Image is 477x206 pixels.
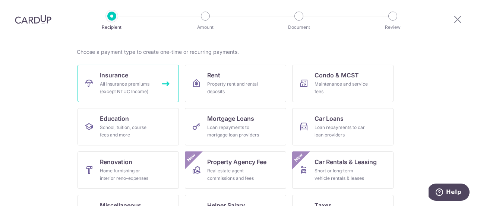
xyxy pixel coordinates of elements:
[365,24,420,31] p: Review
[100,157,132,166] span: Renovation
[78,151,179,189] a: RenovationHome furnishing or interior reno-expenses
[77,48,400,56] div: Choose a payment type to create one-time or recurring payments.
[315,124,368,139] div: Loan repayments to car loan providers
[292,151,394,189] a: Car Rentals & LeasingShort or long‑term vehicle rentals & leasesNew
[207,71,220,80] span: Rent
[78,65,179,102] a: InsuranceAll insurance premiums (except NTUC Income)
[100,124,154,139] div: School, tuition, course fees and more
[315,157,377,166] span: Car Rentals & Leasing
[315,167,368,182] div: Short or long‑term vehicle rentals & leases
[292,108,394,145] a: Car LoansLoan repayments to car loan providers
[315,114,344,123] span: Car Loans
[271,24,326,31] p: Document
[315,71,359,80] span: Condo & MCST
[185,65,286,102] a: RentProperty rent and rental deposits
[178,24,233,31] p: Amount
[185,151,286,189] a: Property Agency FeeReal estate agent commissions and feesNew
[429,184,470,202] iframe: Opens a widget where you can find more information
[78,108,179,145] a: EducationSchool, tuition, course fees and more
[100,71,128,80] span: Insurance
[293,151,305,164] span: New
[100,167,154,182] div: Home furnishing or interior reno-expenses
[185,151,198,164] span: New
[185,108,286,145] a: Mortgage LoansLoan repayments to mortgage loan providers
[207,167,261,182] div: Real estate agent commissions and fees
[207,124,261,139] div: Loan repayments to mortgage loan providers
[315,80,368,95] div: Maintenance and service fees
[15,15,51,24] img: CardUp
[207,80,261,95] div: Property rent and rental deposits
[100,114,129,123] span: Education
[100,80,154,95] div: All insurance premiums (except NTUC Income)
[84,24,139,31] p: Recipient
[207,157,266,166] span: Property Agency Fee
[292,65,394,102] a: Condo & MCSTMaintenance and service fees
[207,114,254,123] span: Mortgage Loans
